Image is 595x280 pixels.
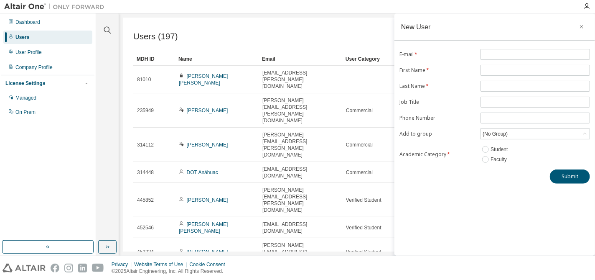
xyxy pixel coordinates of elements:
button: Submit [550,170,590,184]
div: MDH ID [137,52,172,66]
span: 445852 [137,197,154,203]
span: Verified Student [346,249,381,255]
a: [PERSON_NAME] [187,108,228,113]
img: linkedin.svg [78,264,87,272]
div: On Prem [15,109,36,116]
label: Academic Category [399,151,475,158]
a: DOT Anáhuac [187,170,218,175]
div: Email [262,52,339,66]
span: [EMAIL_ADDRESS][DOMAIN_NAME] [262,166,338,179]
span: Commercial [346,141,373,148]
div: New User [401,23,431,30]
a: [PERSON_NAME] [187,142,228,148]
span: Verified Student [346,197,381,203]
div: License Settings [5,80,45,87]
div: Privacy [112,261,134,268]
span: 452546 [137,224,154,231]
label: Phone Number [399,115,475,121]
span: [PERSON_NAME][EMAIL_ADDRESS][PERSON_NAME][DOMAIN_NAME] [262,187,338,213]
div: Managed [15,95,36,101]
img: instagram.svg [64,264,73,272]
span: 314448 [137,169,154,176]
div: (No Group) [481,129,509,139]
div: Website Terms of Use [134,261,189,268]
img: youtube.svg [92,264,104,272]
span: [EMAIL_ADDRESS][DOMAIN_NAME] [262,221,338,234]
a: [PERSON_NAME] [187,249,228,255]
span: 314112 [137,141,154,148]
label: Student [491,144,509,154]
span: [PERSON_NAME][EMAIL_ADDRESS][PERSON_NAME][DOMAIN_NAME] [262,131,338,158]
span: Commercial [346,169,373,176]
a: [PERSON_NAME] [PERSON_NAME] [179,221,228,234]
img: facebook.svg [51,264,59,272]
label: Add to group [399,131,475,137]
label: First Name [399,67,475,74]
div: Users [15,34,29,41]
img: altair_logo.svg [3,264,46,272]
div: Cookie Consent [189,261,230,268]
label: E-mail [399,51,475,58]
label: Job Title [399,99,475,105]
a: [PERSON_NAME] [187,197,228,203]
div: User Profile [15,49,42,56]
span: 81010 [137,76,151,83]
div: Dashboard [15,19,40,26]
span: [PERSON_NAME][EMAIL_ADDRESS][PERSON_NAME][DOMAIN_NAME] [262,97,338,124]
div: Company Profile [15,64,53,71]
span: Commercial [346,107,373,114]
div: (No Group) [481,129,590,139]
span: Verified Student [346,224,381,231]
span: Users (197) [133,32,178,41]
p: © 2025 Altair Engineering, Inc. All Rights Reserved. [112,268,230,275]
a: [PERSON_NAME] [PERSON_NAME] [179,73,228,86]
span: [EMAIL_ADDRESS][PERSON_NAME][DOMAIN_NAME] [262,69,338,90]
label: Faculty [491,154,509,164]
span: [PERSON_NAME][EMAIL_ADDRESS][DOMAIN_NAME] [262,242,338,262]
div: Name [178,52,255,66]
label: Last Name [399,83,475,90]
span: 235949 [137,107,154,114]
img: Altair One [4,3,109,11]
span: 453234 [137,249,154,255]
div: User Category [346,52,402,66]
